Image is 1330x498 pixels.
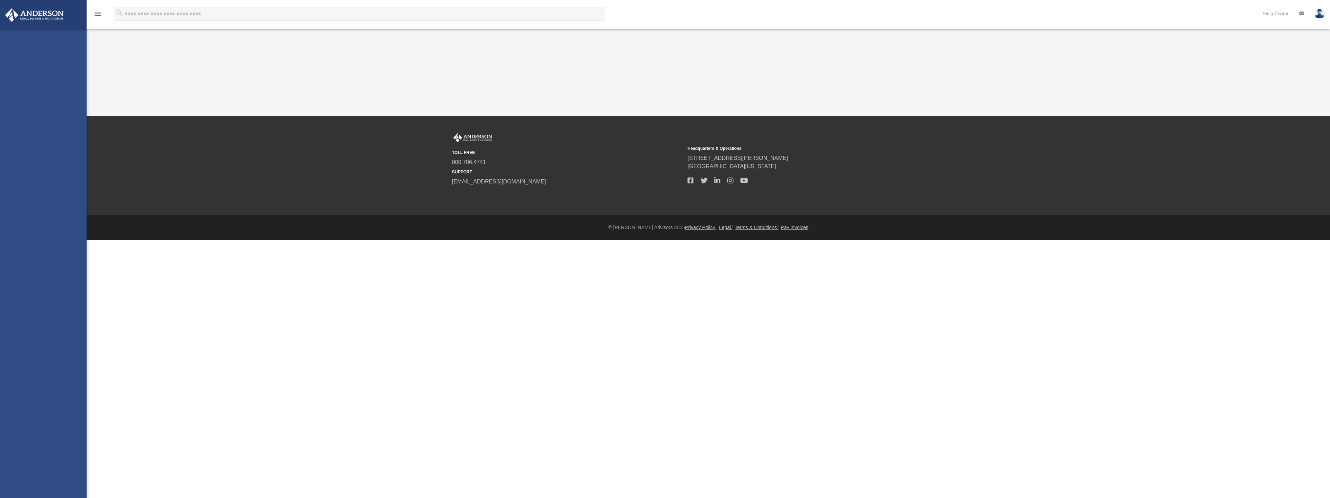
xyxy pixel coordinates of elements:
[688,145,918,152] small: Headquarters & Operations
[452,133,494,142] img: Anderson Advisors Platinum Portal
[94,10,102,18] i: menu
[94,13,102,18] a: menu
[735,225,780,230] a: Terms & Conditions |
[3,8,66,22] img: Anderson Advisors Platinum Portal
[87,224,1330,231] div: © [PERSON_NAME] Advisors 2025
[452,169,683,175] small: SUPPORT
[719,225,734,230] a: Legal |
[685,225,718,230] a: Privacy Policy |
[688,163,776,169] a: [GEOGRAPHIC_DATA][US_STATE]
[1314,9,1325,19] img: User Pic
[452,159,486,165] a: 800.706.4741
[688,155,788,161] a: [STREET_ADDRESS][PERSON_NAME]
[781,225,808,230] a: Pay Invoices
[452,150,683,156] small: TOLL FREE
[452,179,546,184] a: [EMAIL_ADDRESS][DOMAIN_NAME]
[116,9,123,17] i: search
